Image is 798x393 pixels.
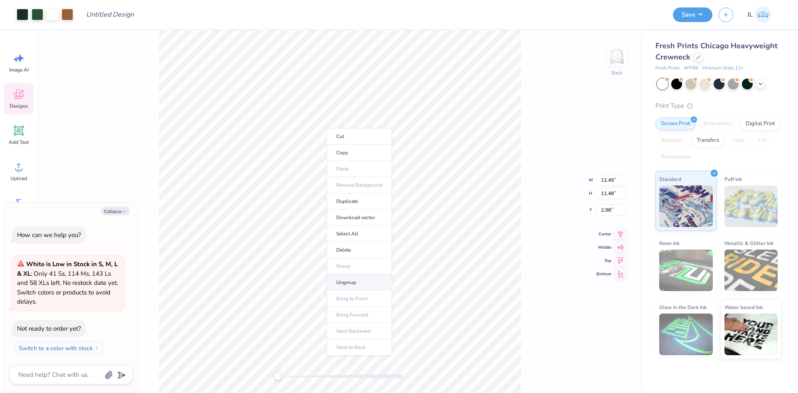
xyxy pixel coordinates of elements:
[698,118,738,130] div: Embroidery
[17,231,81,239] div: How can we help you?
[747,10,753,20] span: JL
[327,128,392,145] li: Cut
[327,193,392,210] li: Duplicate
[273,372,282,381] div: Accessibility label
[659,303,707,311] span: Glow in the Dark Ink
[94,346,99,351] img: Switch to a color with stock
[753,134,772,147] div: Foil
[596,271,611,277] span: Bottom
[659,314,713,355] img: Glow in the Dark Ink
[659,175,681,183] span: Standard
[655,134,689,147] div: Applique
[14,341,104,355] button: Switch to a color with stock
[655,151,696,163] div: Rhinestones
[724,239,773,247] span: Metallic & Glitter Ink
[17,324,81,333] div: Not ready to order yet?
[655,118,696,130] div: Screen Print
[327,145,392,161] li: Copy
[724,175,742,183] span: Puff Ink
[659,185,713,227] img: Standard
[608,48,625,65] img: Back
[740,118,781,130] div: Digital Print
[611,69,622,77] div: Back
[659,250,713,291] img: Neon Ink
[724,314,778,355] img: Water based Ink
[702,65,744,72] span: Minimum Order: 12 +
[596,257,611,264] span: Top
[101,207,129,215] button: Collapse
[17,260,118,306] span: : Only 41 Ss, 114 Ms, 143 Ls and 58 XLs left. No restock date yet. Switch colors or products to a...
[724,250,778,291] img: Metallic & Glitter Ink
[596,231,611,237] span: Center
[327,242,392,258] li: Delete
[684,65,698,72] span: # FP88
[655,41,778,62] span: Fresh Prints Chicago Heavyweight Crewneck
[79,6,140,23] input: Untitled Design
[755,6,771,23] img: Jairo Laqui
[327,226,392,242] li: Select All
[655,101,781,111] div: Print Type
[655,65,680,72] span: Fresh Prints
[10,175,27,182] span: Upload
[691,134,724,147] div: Transfers
[724,303,763,311] span: Water based Ink
[17,260,118,278] strong: White is Low in Stock in S, M, L & XL
[327,274,392,291] li: Ungroup
[596,244,611,251] span: Middle
[724,185,778,227] img: Puff Ink
[10,103,28,109] span: Designs
[9,67,29,73] span: Image AI
[673,7,712,22] button: Save
[744,6,775,23] a: JL
[9,139,29,146] span: Add Text
[327,210,392,226] li: Download vector
[727,134,750,147] div: Vinyl
[659,239,680,247] span: Neon Ink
